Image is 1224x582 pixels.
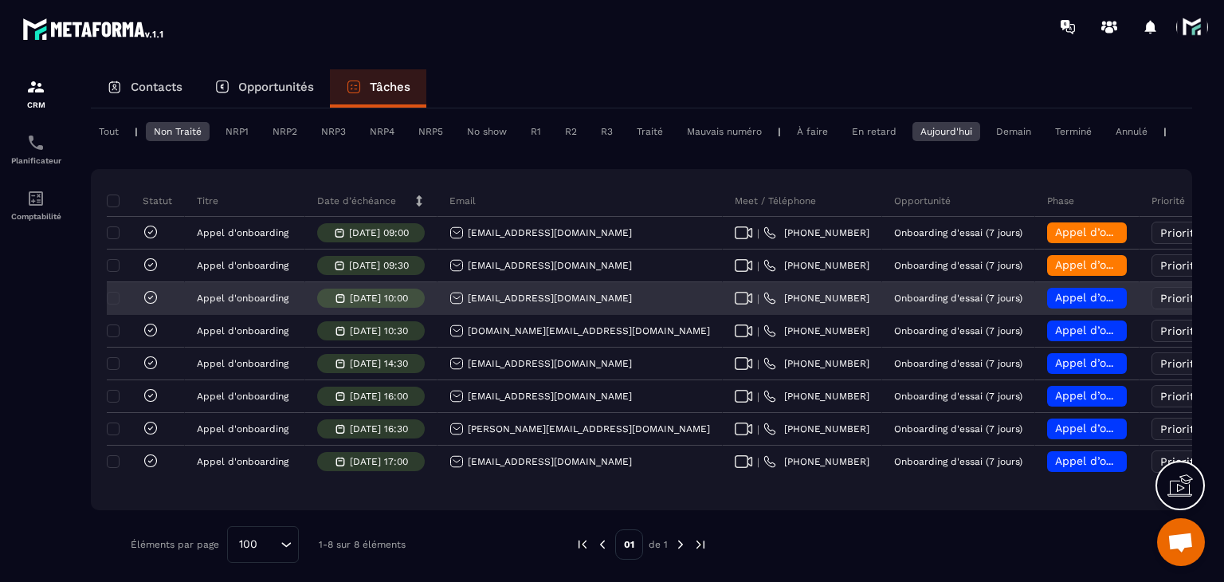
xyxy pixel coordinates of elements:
[350,456,408,467] p: [DATE] 17:00
[4,121,68,177] a: schedulerschedulerPlanificateur
[449,195,476,207] p: Email
[557,122,585,141] div: R2
[757,358,759,370] span: |
[1160,324,1201,337] span: Priorité
[1151,195,1185,207] p: Priorité
[91,69,198,108] a: Contacts
[757,456,759,468] span: |
[593,122,621,141] div: R3
[410,122,451,141] div: NRP5
[233,536,263,553] span: 100
[218,122,257,141] div: NRP1
[1108,122,1155,141] div: Annulé
[263,536,277,553] input: Search for option
[26,189,45,208] img: accountant
[1047,195,1074,207] p: Phase
[330,69,426,108] a: Tâches
[22,14,166,43] img: logo
[131,539,219,550] p: Éléments par page
[894,227,1022,238] p: Onboarding d'essai (7 jours)
[350,423,408,435] p: [DATE] 16:30
[1055,422,1206,435] span: Appel d’onboarding planifié
[265,122,305,141] div: NRP2
[1157,518,1205,566] a: Ouvrir le chat
[763,292,869,305] a: [PHONE_NUMBER]
[370,80,410,94] p: Tâches
[197,227,288,238] p: Appel d'onboarding
[757,423,759,435] span: |
[1160,292,1201,305] span: Priorité
[615,529,643,560] p: 01
[649,538,668,551] p: de 1
[735,195,816,207] p: Meet / Téléphone
[319,539,406,550] p: 1-8 sur 8 éléments
[91,122,127,141] div: Tout
[1055,389,1206,402] span: Appel d’onboarding planifié
[763,357,869,370] a: [PHONE_NUMBER]
[4,156,68,165] p: Planificateur
[350,325,408,336] p: [DATE] 10:30
[778,126,781,137] p: |
[1160,226,1201,239] span: Priorité
[1055,324,1206,336] span: Appel d’onboarding planifié
[757,227,759,239] span: |
[844,122,904,141] div: En retard
[757,293,759,305] span: |
[313,122,354,141] div: NRP3
[362,122,402,141] div: NRP4
[4,177,68,233] a: accountantaccountantComptabilité
[317,195,396,207] p: Date d’échéance
[1160,390,1201,403] span: Priorité
[763,390,869,403] a: [PHONE_NUMBER]
[4,100,68,109] p: CRM
[135,126,138,137] p: |
[350,391,408,402] p: [DATE] 16:00
[197,358,288,369] p: Appel d'onboarding
[575,537,590,552] img: prev
[4,65,68,121] a: formationformationCRM
[1160,259,1201,272] span: Priorité
[894,325,1022,336] p: Onboarding d'essai (7 jours)
[757,325,759,337] span: |
[894,195,951,207] p: Opportunité
[757,260,759,272] span: |
[238,80,314,94] p: Opportunités
[1163,126,1167,137] p: |
[988,122,1039,141] div: Demain
[1055,258,1214,271] span: Appel d’onboarding terminée
[894,260,1022,271] p: Onboarding d'essai (7 jours)
[459,122,515,141] div: No show
[197,325,288,336] p: Appel d'onboarding
[349,260,409,271] p: [DATE] 09:30
[1055,356,1206,369] span: Appel d’onboarding planifié
[763,423,869,435] a: [PHONE_NUMBER]
[912,122,980,141] div: Aujourd'hui
[693,537,708,552] img: next
[894,293,1022,304] p: Onboarding d'essai (7 jours)
[629,122,671,141] div: Traité
[197,293,288,304] p: Appel d'onboarding
[894,358,1022,369] p: Onboarding d'essai (7 jours)
[673,537,688,552] img: next
[763,226,869,239] a: [PHONE_NUMBER]
[197,423,288,435] p: Appel d'onboarding
[894,423,1022,435] p: Onboarding d'essai (7 jours)
[197,456,288,467] p: Appel d'onboarding
[1160,423,1201,435] span: Priorité
[1047,122,1100,141] div: Terminé
[350,358,408,369] p: [DATE] 14:30
[679,122,770,141] div: Mauvais numéro
[146,122,210,141] div: Non Traité
[1055,454,1206,467] span: Appel d’onboarding planifié
[1055,226,1214,238] span: Appel d’onboarding terminée
[894,391,1022,402] p: Onboarding d'essai (7 jours)
[763,455,869,468] a: [PHONE_NUMBER]
[198,69,330,108] a: Opportunités
[197,260,288,271] p: Appel d'onboarding
[26,133,45,152] img: scheduler
[1160,455,1201,468] span: Priorité
[763,324,869,337] a: [PHONE_NUMBER]
[197,391,288,402] p: Appel d'onboarding
[894,456,1022,467] p: Onboarding d'essai (7 jours)
[789,122,836,141] div: À faire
